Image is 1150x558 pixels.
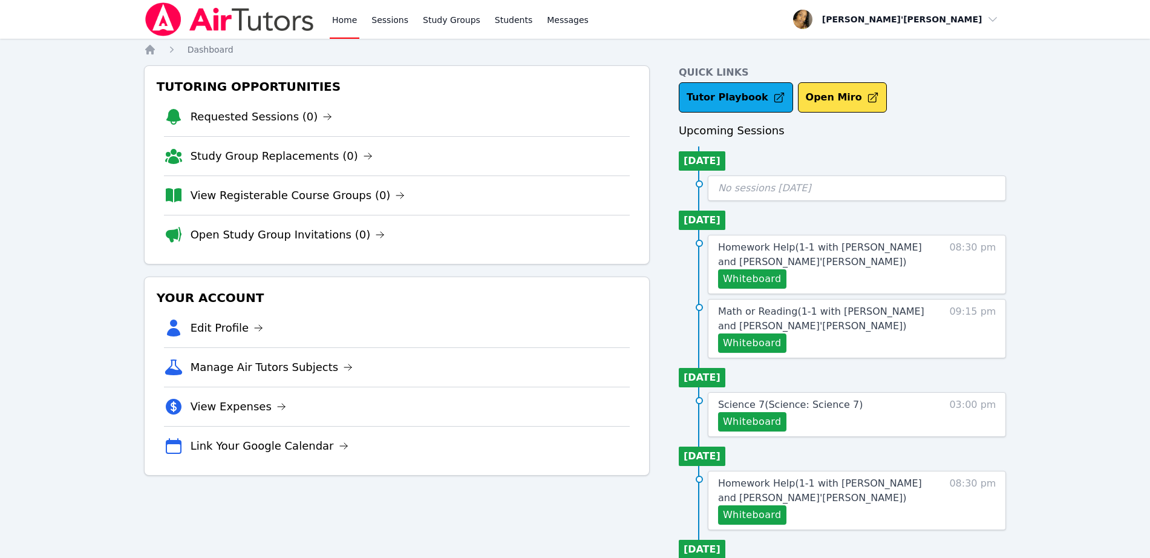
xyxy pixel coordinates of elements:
a: Science 7(Science: Science 7) [718,398,863,412]
a: View Registerable Course Groups (0) [191,187,405,204]
a: Requested Sessions (0) [191,108,333,125]
span: Dashboard [188,45,234,54]
span: 08:30 pm [949,476,996,525]
span: 08:30 pm [949,240,996,289]
a: Tutor Playbook [679,82,793,113]
span: Homework Help ( 1-1 with [PERSON_NAME] and [PERSON_NAME]'[PERSON_NAME] ) [718,241,922,268]
a: Homework Help(1-1 with [PERSON_NAME] and [PERSON_NAME]'[PERSON_NAME]) [718,240,927,269]
a: Math or Reading(1-1 with [PERSON_NAME] and [PERSON_NAME]'[PERSON_NAME]) [718,304,927,333]
span: 09:15 pm [949,304,996,353]
li: [DATE] [679,447,725,466]
span: Messages [547,14,589,26]
li: [DATE] [679,151,725,171]
button: Whiteboard [718,505,786,525]
button: Whiteboard [718,412,786,432]
a: Open Study Group Invitations (0) [191,226,385,243]
li: [DATE] [679,211,725,230]
nav: Breadcrumb [144,44,1007,56]
span: Science 7 ( Science: Science 7 ) [718,399,863,410]
a: Homework Help(1-1 with [PERSON_NAME] and [PERSON_NAME]'[PERSON_NAME]) [718,476,927,505]
span: No sessions [DATE] [718,182,811,194]
button: Open Miro [798,82,887,113]
li: [DATE] [679,368,725,387]
a: Edit Profile [191,320,264,336]
span: 03:00 pm [949,398,996,432]
h3: Tutoring Opportunities [154,76,639,97]
span: Homework Help ( 1-1 with [PERSON_NAME] and [PERSON_NAME]'[PERSON_NAME] ) [718,478,922,504]
h4: Quick Links [679,65,1007,80]
a: Link Your Google Calendar [191,438,348,455]
a: Manage Air Tutors Subjects [191,359,353,376]
h3: Upcoming Sessions [679,122,1007,139]
img: Air Tutors [144,2,315,36]
a: Dashboard [188,44,234,56]
button: Whiteboard [718,269,786,289]
span: Math or Reading ( 1-1 with [PERSON_NAME] and [PERSON_NAME]'[PERSON_NAME] ) [718,306,924,332]
button: Whiteboard [718,333,786,353]
h3: Your Account [154,287,639,309]
a: View Expenses [191,398,286,415]
a: Study Group Replacements (0) [191,148,373,165]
